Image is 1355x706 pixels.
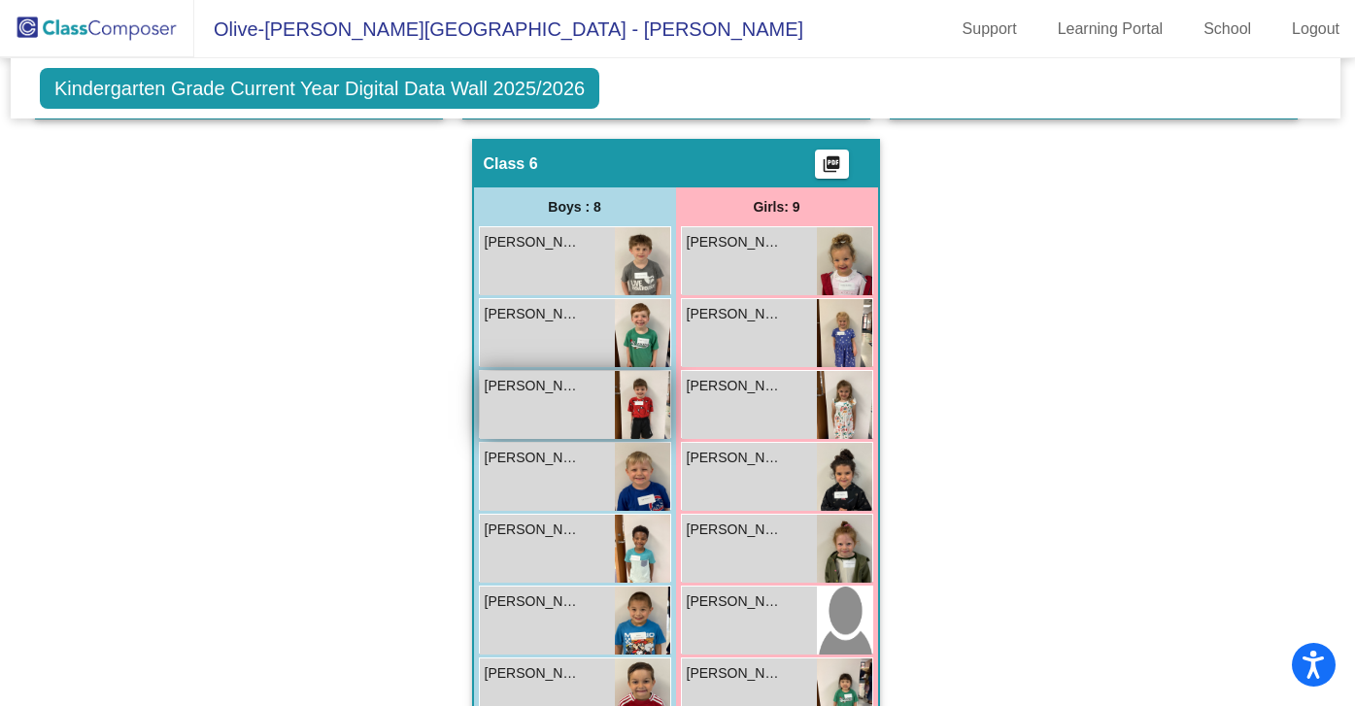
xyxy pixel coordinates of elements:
[687,520,784,540] span: [PERSON_NAME]
[485,304,582,324] span: [PERSON_NAME]
[947,14,1033,45] a: Support
[485,591,582,612] span: [PERSON_NAME]
[485,448,582,468] span: [PERSON_NAME]
[484,154,538,174] span: Class 6
[485,232,582,252] span: [PERSON_NAME]
[1042,14,1179,45] a: Learning Portal
[1188,14,1267,45] a: School
[194,14,803,45] span: Olive-[PERSON_NAME][GEOGRAPHIC_DATA] - [PERSON_NAME]
[485,663,582,684] span: [PERSON_NAME]
[485,520,582,540] span: [PERSON_NAME]
[687,448,784,468] span: [PERSON_NAME]
[815,150,849,179] button: Print Students Details
[40,68,599,109] span: Kindergarten Grade Current Year Digital Data Wall 2025/2026
[676,187,878,226] div: Girls: 9
[1276,14,1355,45] a: Logout
[485,376,582,396] span: [PERSON_NAME]
[687,663,784,684] span: [PERSON_NAME]
[820,154,843,182] mat-icon: picture_as_pdf
[687,591,784,612] span: [PERSON_NAME]
[687,232,784,252] span: [PERSON_NAME]
[687,304,784,324] span: [PERSON_NAME]
[474,187,676,226] div: Boys : 8
[687,376,784,396] span: [PERSON_NAME]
